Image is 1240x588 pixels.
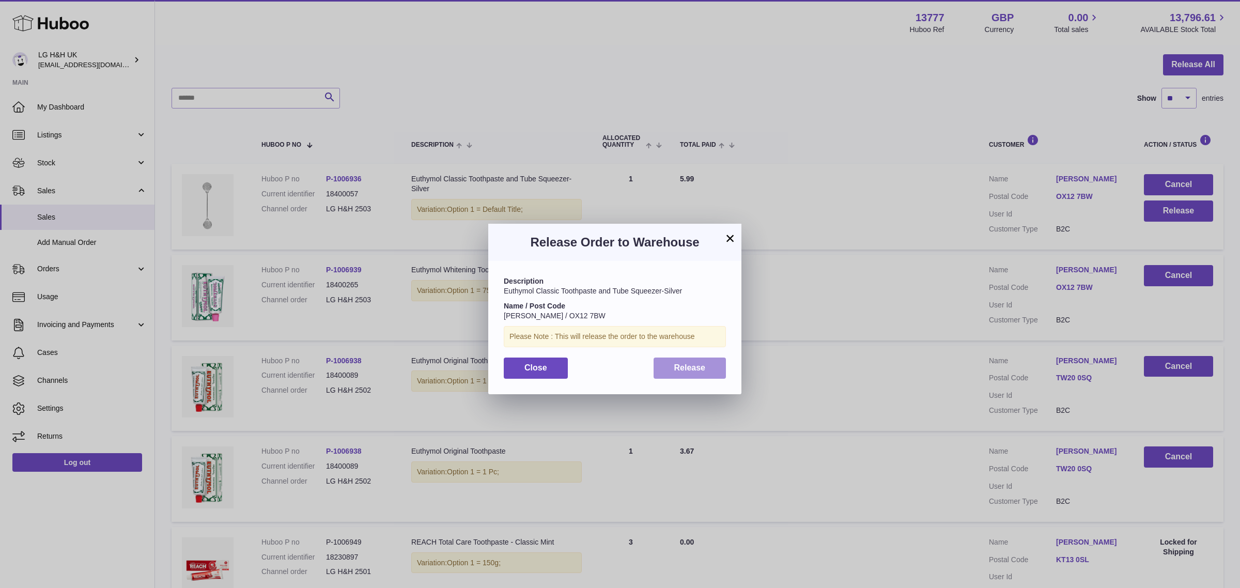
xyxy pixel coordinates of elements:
[504,358,568,379] button: Close
[674,363,706,372] span: Release
[504,302,565,310] strong: Name / Post Code
[504,326,726,347] div: Please Note : This will release the order to the warehouse
[504,277,544,285] strong: Description
[524,363,547,372] span: Close
[724,232,736,244] button: ×
[504,312,606,320] span: [PERSON_NAME] / OX12 7BW
[504,234,726,251] h3: Release Order to Warehouse
[654,358,726,379] button: Release
[504,287,682,295] span: Euthymol Classic Toothpaste and Tube Squeezer-Silver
